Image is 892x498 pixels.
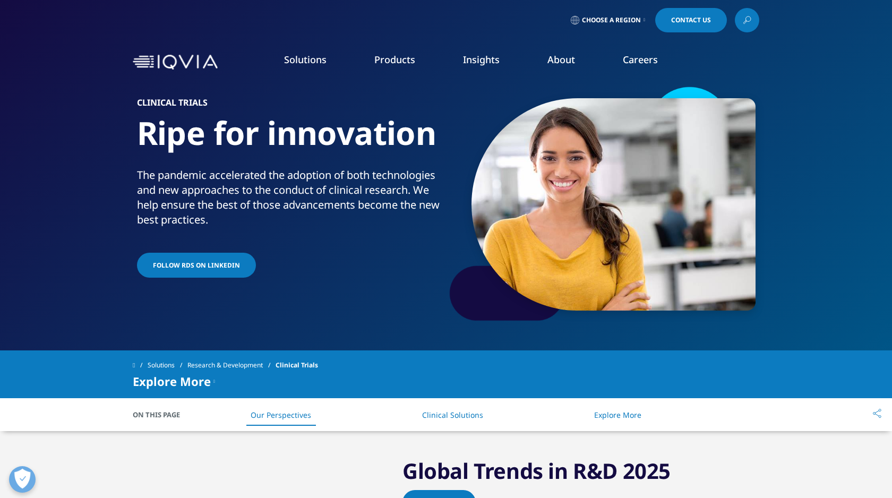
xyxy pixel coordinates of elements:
button: Open Preferences [9,466,36,493]
span: Contact Us [671,17,711,23]
img: IQVIA Healthcare Information Technology and Pharma Clinical Research Company [133,55,218,70]
h1: Ripe for innovation [137,113,442,168]
a: About [547,53,575,66]
a: Products [374,53,415,66]
img: 061_woman-in-officespace.jpg [471,98,756,311]
h2: Global Trends in R&D 2025 [402,458,759,490]
a: Research & Development [187,356,276,375]
span: Clinical Trials [276,356,318,375]
p: The pandemic accelerated the adoption of both technologies and new approaches to the conduct of c... [137,168,442,234]
span: Choose a Region [582,16,641,24]
span: On This Page [133,409,191,420]
a: Careers [623,53,658,66]
a: Our Perspectives [251,410,311,420]
a: Solutions [284,53,327,66]
span: Explore More [133,375,211,388]
a: Insights [463,53,500,66]
a: Solutions [148,356,187,375]
span: FOLLOW RDS ON LINKEDIN [153,261,240,270]
h6: Clinical Trials [137,98,442,113]
a: Contact Us [655,8,727,32]
nav: Primary [222,37,759,87]
a: Clinical Solutions [422,410,483,420]
a: Explore More [594,410,641,420]
a: FOLLOW RDS ON LINKEDIN [137,253,256,278]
